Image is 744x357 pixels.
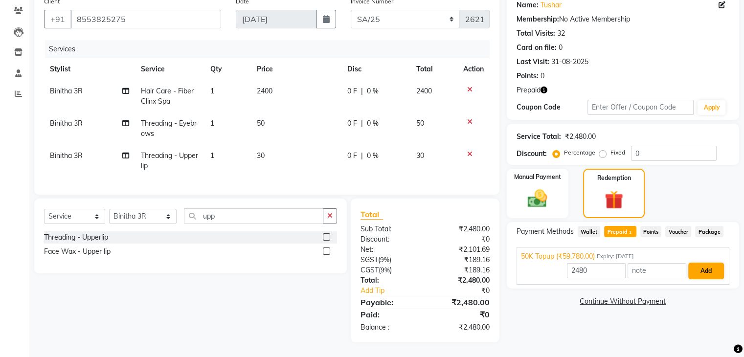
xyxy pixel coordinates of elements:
th: Qty [204,58,251,80]
th: Stylist [44,58,135,80]
span: | [361,151,363,161]
span: 2400 [416,87,432,95]
span: 30 [257,151,265,160]
div: Discount: [353,234,425,245]
button: Add [688,263,724,279]
div: 0 [559,43,563,53]
span: 0 F [347,86,357,96]
span: 50K Topup (₹59,780.00) [521,251,595,262]
button: +91 [44,10,71,28]
span: 30 [416,151,424,160]
div: Balance : [353,322,425,333]
span: CGST [361,266,379,274]
div: Last Visit: [517,57,549,67]
span: 50 [257,119,265,128]
span: Expiry: [DATE] [597,252,634,261]
div: Card on file: [517,43,557,53]
span: Threading - Eyebrows [141,119,197,138]
button: Apply [698,100,725,115]
span: Binitha 3R [50,151,83,160]
span: 9% [380,256,389,264]
div: ₹189.16 [425,255,497,265]
span: Payment Methods [517,226,574,237]
div: Points: [517,71,539,81]
label: Percentage [564,148,595,157]
div: Total: [353,275,425,286]
span: | [361,86,363,96]
a: Continue Without Payment [509,296,737,307]
div: ( ) [353,265,425,275]
div: ₹2,480.00 [425,296,497,308]
span: 0 F [347,118,357,129]
span: 1 [210,151,214,160]
span: Binitha 3R [50,87,83,95]
th: Service [135,58,204,80]
span: Wallet [578,226,601,237]
div: Service Total: [517,132,561,142]
span: 1 [210,119,214,128]
span: Threading - Upperlip [141,151,198,170]
div: Membership: [517,14,559,24]
span: 0 % [367,86,379,96]
div: ₹2,480.00 [565,132,596,142]
input: Search or Scan [184,208,323,223]
div: Net: [353,245,425,255]
input: Enter Offer / Coupon Code [587,100,694,115]
input: Search by Name/Mobile/Email/Code [70,10,221,28]
div: Payable: [353,296,425,308]
span: 0 F [347,151,357,161]
div: 32 [557,28,565,39]
label: Manual Payment [514,173,561,181]
span: Prepaid [604,226,636,237]
span: 1 [210,87,214,95]
div: ₹2,480.00 [425,322,497,333]
div: Paid: [353,309,425,320]
th: Disc [341,58,410,80]
label: Redemption [597,174,631,182]
input: note [628,263,686,278]
span: Hair Care - Fiber Clinx Spa [141,87,194,106]
div: ₹0 [437,286,496,296]
div: ₹2,480.00 [425,275,497,286]
div: ₹0 [425,309,497,320]
span: 1 [628,230,633,236]
label: Fixed [610,148,625,157]
div: Face Wax - Upper lip [44,246,111,257]
span: SGST [361,255,378,264]
div: ₹189.16 [425,265,497,275]
span: 0 % [367,118,379,129]
div: 31-08-2025 [551,57,588,67]
div: ₹0 [425,234,497,245]
span: 9% [381,266,390,274]
span: Points [640,226,662,237]
span: Prepaid [517,85,541,95]
span: Package [695,226,723,237]
div: Threading - Upperlip [44,232,108,243]
a: Add Tip [353,286,437,296]
span: Voucher [665,226,691,237]
span: 2400 [257,87,272,95]
div: Discount: [517,149,547,159]
div: Coupon Code [517,102,587,112]
span: 50 [416,119,424,128]
span: Binitha 3R [50,119,83,128]
span: Total [361,209,383,220]
div: ₹2,480.00 [425,224,497,234]
input: Amount [567,263,626,278]
th: Price [251,58,341,80]
th: Action [457,58,490,80]
span: 0 % [367,151,379,161]
div: No Active Membership [517,14,729,24]
div: ( ) [353,255,425,265]
div: Sub Total: [353,224,425,234]
span: | [361,118,363,129]
th: Total [410,58,457,80]
img: _cash.svg [521,187,553,210]
div: Services [45,40,497,58]
div: ₹2,101.69 [425,245,497,255]
div: Total Visits: [517,28,555,39]
img: _gift.svg [599,188,629,211]
div: 0 [541,71,544,81]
